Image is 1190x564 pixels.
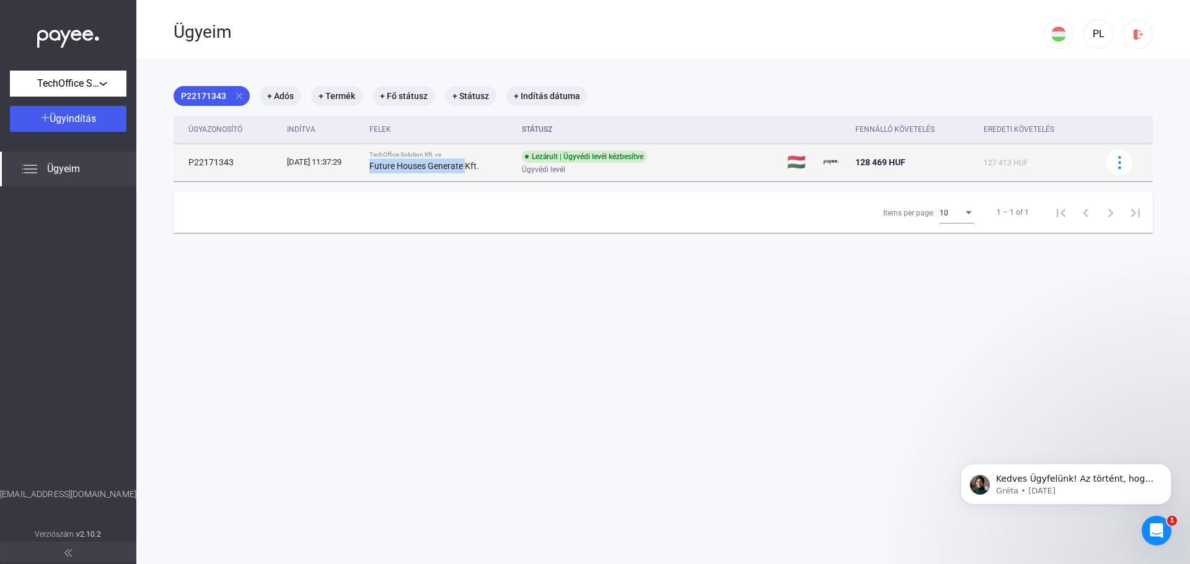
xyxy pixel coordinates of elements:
img: white-payee-white-dot.svg [37,23,99,48]
div: Fennálló követelés [855,122,935,137]
button: First page [1049,200,1073,225]
mat-chip: + Adós [260,86,301,106]
div: PL [1088,27,1109,41]
span: 127 413 HUF [984,158,1028,167]
div: Ügyazonosító [188,122,277,137]
img: list.svg [22,162,37,176]
iframe: Intercom notifications üzenet [942,438,1190,531]
th: Státusz [517,116,782,144]
mat-chip: P22171343 [174,86,250,106]
td: P22171343 [174,144,282,181]
mat-chip: + Státusz [445,86,496,106]
iframe: Intercom live chat [1142,516,1171,545]
div: Lezárult | Ügyvédi levél kézbesítve [522,150,647,163]
div: Fennálló követelés [855,122,974,137]
span: 128 469 HUF [855,157,906,167]
button: Next page [1098,200,1123,225]
span: Ügyindítás [50,113,96,124]
button: more-blue [1106,149,1132,175]
div: Ügyazonosító [188,122,242,137]
div: Eredeti követelés [984,122,1091,137]
div: Indítva [287,122,359,137]
div: [DATE] 11:37:29 [287,156,359,168]
div: Felek [369,122,513,137]
img: HU [1051,27,1066,41]
div: Eredeti követelés [984,122,1054,137]
img: plus-white.svg [41,113,50,122]
button: TechOffice Solution Kft. [10,71,126,97]
span: 10 [940,209,948,217]
img: arrow-double-left-grey.svg [64,549,72,557]
button: Previous page [1073,200,1098,225]
div: Items per page: [883,206,935,220]
button: HU [1044,19,1073,49]
div: TechOffice Solution Kft. vs [369,151,513,158]
button: PL [1083,19,1113,49]
strong: Future Houses Generate Kft. [369,161,479,171]
span: Ügyvédi levél [522,162,565,177]
button: logout-red [1123,19,1153,49]
button: Ügyindítás [10,106,126,132]
div: 1 – 1 of 1 [997,205,1029,220]
img: payee-logo [824,155,839,170]
strong: v2.10.2 [76,530,102,539]
img: more-blue [1113,156,1126,169]
mat-select: Items per page: [940,205,974,220]
span: TechOffice Solution Kft. [37,76,99,91]
span: 1 [1167,516,1177,526]
mat-icon: close [234,90,245,102]
button: Last page [1123,200,1148,225]
mat-chip: + Fő státusz [372,86,435,106]
mat-chip: + Indítás dátuma [506,86,588,106]
div: Felek [369,122,391,137]
div: Indítva [287,122,315,137]
div: Ügyeim [174,22,1044,43]
img: logout-red [1132,28,1145,41]
span: Ügyeim [47,162,80,176]
mat-chip: + Termék [311,86,363,106]
td: 🇭🇺 [782,144,819,181]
